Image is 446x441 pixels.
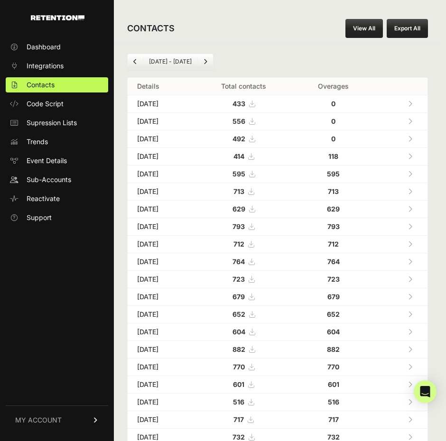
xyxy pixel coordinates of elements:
[233,240,244,248] strong: 712
[232,293,254,301] a: 679
[128,95,193,113] td: [DATE]
[143,58,197,65] li: [DATE] - [DATE]
[233,398,254,406] a: 516
[328,398,339,406] strong: 516
[232,205,245,213] strong: 629
[128,165,193,183] td: [DATE]
[232,257,245,266] strong: 764
[128,201,193,218] td: [DATE]
[128,306,193,323] td: [DATE]
[6,96,108,111] a: Code Script
[128,376,193,394] td: [DATE]
[345,19,383,38] a: View All
[232,135,255,143] a: 492
[128,54,143,69] a: Previous
[232,222,245,230] strong: 793
[27,194,60,203] span: Reactivate
[31,15,84,20] img: Retention.com
[331,135,335,143] strong: 0
[27,156,67,165] span: Event Details
[232,293,245,301] strong: 679
[232,310,255,318] a: 652
[327,328,340,336] strong: 604
[327,345,340,353] strong: 882
[233,380,254,388] a: 601
[128,358,193,376] td: [DATE]
[198,54,213,69] a: Next
[232,117,255,125] a: 556
[328,415,339,423] strong: 717
[233,240,254,248] a: 712
[387,19,428,38] button: Export All
[232,170,245,178] strong: 595
[15,415,62,425] span: MY ACCOUNT
[232,345,255,353] a: 882
[328,380,339,388] strong: 601
[128,218,193,236] td: [DATE]
[232,257,254,266] a: 764
[327,257,340,266] strong: 764
[232,433,245,441] strong: 732
[331,117,335,125] strong: 0
[327,275,340,283] strong: 723
[128,183,193,201] td: [DATE]
[128,130,193,148] td: [DATE]
[414,380,437,403] div: Open Intercom Messenger
[233,187,244,195] strong: 713
[233,152,244,160] strong: 414
[232,310,245,318] strong: 652
[128,236,193,253] td: [DATE]
[233,398,244,406] strong: 516
[232,222,254,230] a: 793
[233,415,244,423] strong: 717
[27,99,64,109] span: Code Script
[232,328,245,336] strong: 604
[128,148,193,165] td: [DATE]
[27,213,52,222] span: Support
[328,240,339,248] strong: 712
[128,288,193,306] td: [DATE]
[6,77,108,92] a: Contacts
[331,100,335,108] strong: 0
[27,118,77,128] span: Supression Lists
[328,152,338,160] strong: 118
[6,134,108,149] a: Trends
[327,363,339,371] strong: 770
[128,113,193,130] td: [DATE]
[233,380,244,388] strong: 601
[27,61,64,71] span: Integrations
[294,78,373,95] th: Overages
[27,175,71,184] span: Sub-Accounts
[232,345,245,353] strong: 882
[6,405,108,434] a: MY ACCOUNT
[128,394,193,411] td: [DATE]
[6,172,108,187] a: Sub-Accounts
[233,363,254,371] a: 770
[327,293,340,301] strong: 679
[128,253,193,271] td: [DATE]
[232,100,245,108] strong: 433
[128,323,193,341] td: [DATE]
[232,100,255,108] a: 433
[232,135,245,143] strong: 492
[128,341,193,358] td: [DATE]
[27,42,61,52] span: Dashboard
[232,275,254,283] a: 723
[232,205,255,213] a: 629
[233,363,245,371] strong: 770
[232,328,255,336] a: 604
[6,153,108,168] a: Event Details
[232,117,245,125] strong: 556
[6,191,108,206] a: Reactivate
[27,137,48,147] span: Trends
[6,58,108,73] a: Integrations
[233,152,254,160] a: 414
[127,22,175,35] h2: CONTACTS
[327,170,340,178] strong: 595
[233,187,254,195] a: 713
[328,187,339,195] strong: 713
[6,39,108,55] a: Dashboard
[233,415,253,423] a: 717
[27,80,55,90] span: Contacts
[6,210,108,225] a: Support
